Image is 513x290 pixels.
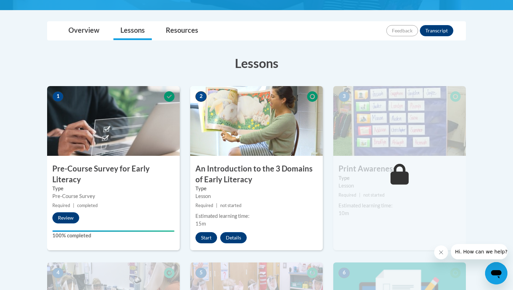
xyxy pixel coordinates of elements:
[52,230,174,232] div: Your progress
[195,203,213,208] span: Required
[52,91,64,102] span: 1
[220,203,241,208] span: not started
[52,232,174,239] label: 100% completed
[52,268,64,278] span: 4
[339,192,356,198] span: Required
[339,202,461,209] div: Estimated learning time:
[195,185,318,192] label: Type
[363,192,385,198] span: not started
[47,86,180,156] img: Course Image
[485,262,507,284] iframe: Button to launch messaging window
[216,203,217,208] span: |
[47,54,466,72] h3: Lessons
[195,91,207,102] span: 2
[195,232,217,243] button: Start
[159,22,205,40] a: Resources
[52,203,70,208] span: Required
[386,25,418,36] button: Feedback
[77,203,98,208] span: completed
[73,203,74,208] span: |
[434,245,448,259] iframe: Close message
[195,192,318,200] div: Lesson
[195,268,207,278] span: 5
[190,163,323,185] h3: An Introduction to the 3 Domains of Early Literacy
[339,210,349,216] span: 10m
[113,22,152,40] a: Lessons
[52,212,79,223] button: Review
[339,174,461,182] label: Type
[451,244,507,259] iframe: Message from company
[339,268,350,278] span: 6
[359,192,360,198] span: |
[47,163,180,185] h3: Pre-Course Survey for Early Literacy
[52,185,174,192] label: Type
[333,86,466,156] img: Course Image
[195,221,206,227] span: 15m
[61,22,106,40] a: Overview
[190,86,323,156] img: Course Image
[220,232,247,243] button: Details
[195,212,318,220] div: Estimated learning time:
[333,163,466,174] h3: Print Awareness
[339,182,461,190] div: Lesson
[52,192,174,200] div: Pre-Course Survey
[339,91,350,102] span: 3
[420,25,453,36] button: Transcript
